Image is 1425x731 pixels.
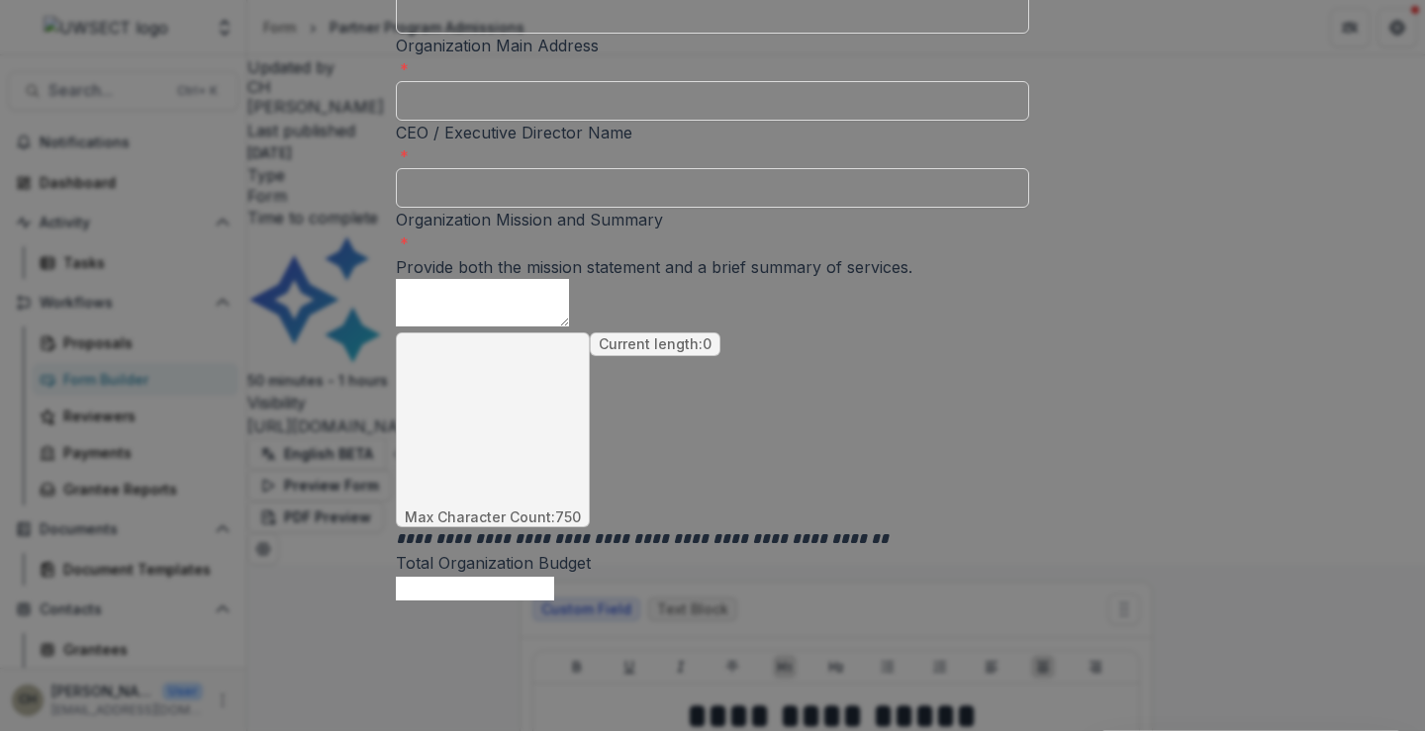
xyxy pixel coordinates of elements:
p: Total Organization Budget [396,551,1029,575]
p: CEO / Executive Director Name [396,121,1029,144]
p: Max Character Count: 750 [405,509,581,526]
p: Current length: 0 [599,336,712,353]
p: Organization Mission and Summary [396,208,1029,231]
div: Provide both the mission statement and a brief summary of services. [396,255,1029,279]
p: Organization Main Address [396,34,1029,57]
